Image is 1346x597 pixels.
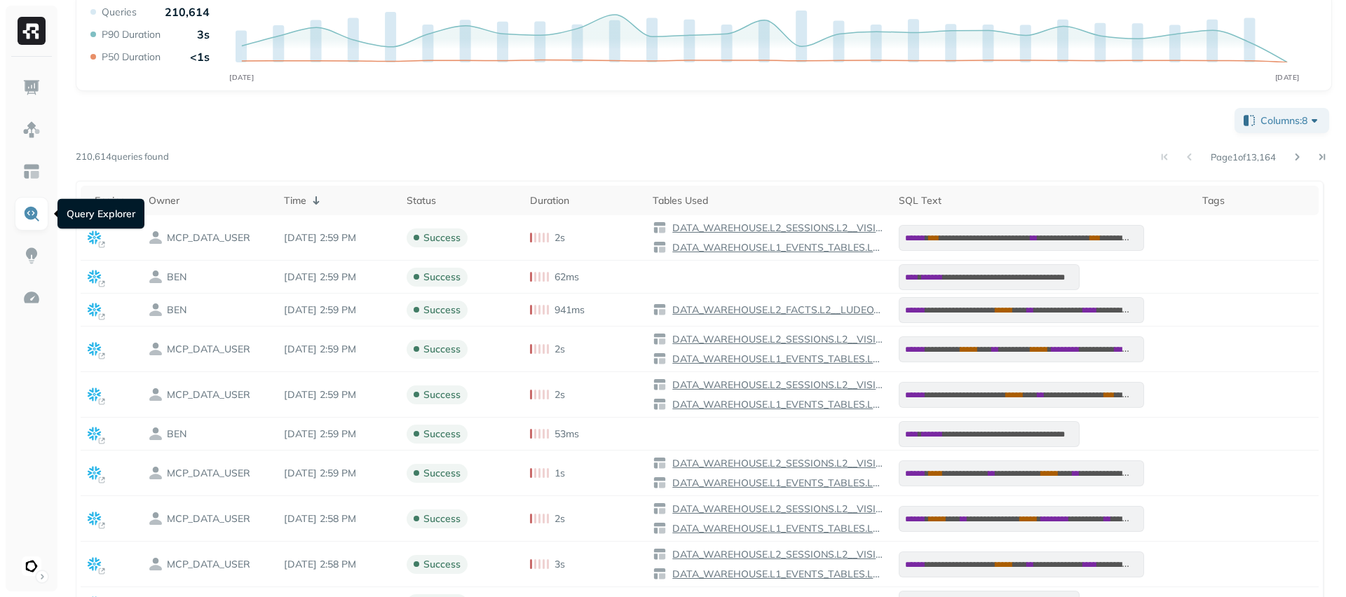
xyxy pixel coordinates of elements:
a: DATA_WAREHOUSE.L2_FACTS.L2__LUDEO_PLAYS [667,303,885,317]
p: DATA_WAREHOUSE.L1_EVENTS_TABLES.L1__CLIENT_EVENTS [669,476,885,490]
p: 210,614 [165,5,210,19]
p: success [423,388,461,402]
a: DATA_WAREHOUSE.L1_EVENTS_TABLES.L1__CLIENT_EVENTS [667,476,885,490]
p: Sep 21, 2025 2:59 PM [284,303,393,317]
p: DATA_WAREHOUSE.L2_FACTS.L2__LUDEO_PLAYS [669,303,885,317]
img: Dashboard [22,78,41,97]
p: 3s [555,558,565,571]
p: BEN [167,427,186,441]
a: DATA_WAREHOUSE.L2_SESSIONS.L2__VISIT_SESSIONS [667,221,885,235]
a: DATA_WAREHOUSE.L1_EVENTS_TABLES.L1__CLIENT_EVENTS [667,522,885,535]
p: 210,614 queries found [76,150,169,164]
p: Sep 21, 2025 2:59 PM [284,427,393,441]
img: table [653,521,667,535]
img: Ludeo [22,556,41,576]
button: Columns:8 [1235,108,1329,133]
p: Sep 21, 2025 2:59 PM [284,343,393,356]
img: Query Explorer [22,205,41,223]
span: Columns: 8 [1260,114,1321,128]
div: Time [284,192,393,209]
img: Ryft [18,17,46,45]
img: table [653,397,667,411]
p: DATA_WAREHOUSE.L2_SESSIONS.L2__VISIT_SESSIONS [669,457,885,470]
p: MCP_DATA_USER [167,388,250,402]
img: table [653,476,667,490]
p: MCP_DATA_USER [167,467,250,480]
img: Assets [22,121,41,139]
p: success [423,231,461,245]
p: Sep 21, 2025 2:59 PM [284,231,393,245]
div: Tables Used [653,194,885,207]
p: 62ms [555,270,579,284]
img: table [653,378,667,392]
img: table [653,221,667,235]
a: DATA_WAREHOUSE.L1_EVENTS_TABLES.L1__CLIENT_EVENTS [667,568,885,581]
p: Sep 21, 2025 2:58 PM [284,512,393,526]
p: success [423,512,461,526]
img: Optimization [22,289,41,307]
p: Sep 21, 2025 2:58 PM [284,558,393,571]
p: 2s [555,388,565,402]
p: MCP_DATA_USER [167,558,250,571]
p: MCP_DATA_USER [167,512,250,526]
p: BEN [167,303,186,317]
p: BEN [167,270,186,284]
p: Page 1 of 13,164 [1211,151,1276,163]
a: DATA_WAREHOUSE.L1_EVENTS_TABLES.L1__CLIENT_EVENTS [667,398,885,411]
img: table [653,332,667,346]
p: DATA_WAREHOUSE.L1_EVENTS_TABLES.L1__CLIENT_EVENTS [669,398,885,411]
a: DATA_WAREHOUSE.L2_SESSIONS.L2__VISIT_SESSIONS [667,333,885,346]
a: DATA_WAREHOUSE.L2_SESSIONS.L2__VISIT_SESSIONS [667,378,885,392]
a: DATA_WAREHOUSE.L2_SESSIONS.L2__VISIT_SESSIONS [667,502,885,516]
p: DATA_WAREHOUSE.L2_SESSIONS.L2__VISIT_SESSIONS [669,333,885,346]
div: Duration [530,194,639,207]
p: 2s [555,343,565,356]
img: table [653,456,667,470]
p: DATA_WAREHOUSE.L2_SESSIONS.L2__VISIT_SESSIONS [669,221,885,235]
p: DATA_WAREHOUSE.L1_EVENTS_TABLES.L1__CLIENT_EVENTS [669,352,885,366]
div: Tags [1202,194,1312,207]
div: SQL Text [899,194,1188,207]
p: DATA_WAREHOUSE.L1_EVENTS_TABLES.L1__CLIENT_EVENTS [669,241,885,254]
a: DATA_WAREHOUSE.L2_SESSIONS.L2__VISIT_SESSIONS [667,457,885,470]
tspan: [DATE] [1275,73,1300,82]
p: success [423,467,461,480]
p: 53ms [555,427,579,441]
p: 2s [555,231,565,245]
div: Engine [95,194,135,207]
p: DATA_WAREHOUSE.L2_SESSIONS.L2__VISIT_SESSIONS [669,502,885,516]
div: Query Explorer [57,199,144,229]
p: <1s [190,50,210,64]
a: DATA_WAREHOUSE.L2_SESSIONS.L2__VISIT_SESSIONS [667,548,885,561]
div: Status [407,194,516,207]
p: DATA_WAREHOUSE.L1_EVENTS_TABLES.L1__CLIENT_EVENTS [669,568,885,581]
p: DATA_WAREHOUSE.L2_SESSIONS.L2__VISIT_SESSIONS [669,378,885,392]
p: 3s [197,27,210,41]
img: Asset Explorer [22,163,41,181]
p: 2s [555,512,565,526]
p: 941ms [555,303,585,317]
p: DATA_WAREHOUSE.L1_EVENTS_TABLES.L1__CLIENT_EVENTS [669,522,885,535]
p: 1s [555,467,565,480]
p: Sep 21, 2025 2:59 PM [284,388,393,402]
img: table [653,547,667,561]
p: MCP_DATA_USER [167,231,250,245]
p: Sep 21, 2025 2:59 PM [284,467,393,480]
img: table [653,303,667,317]
div: Owner [149,194,270,207]
tspan: [DATE] [229,73,254,82]
p: P90 Duration [102,28,161,41]
p: Queries [102,6,137,19]
p: success [423,427,461,441]
p: success [423,303,461,317]
p: success [423,558,461,571]
img: Insights [22,247,41,265]
img: table [653,502,667,516]
p: success [423,343,461,356]
a: DATA_WAREHOUSE.L1_EVENTS_TABLES.L1__CLIENT_EVENTS [667,241,885,254]
img: table [653,567,667,581]
img: table [653,240,667,254]
p: success [423,270,461,284]
a: DATA_WAREHOUSE.L1_EVENTS_TABLES.L1__CLIENT_EVENTS [667,352,885,366]
p: MCP_DATA_USER [167,343,250,356]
